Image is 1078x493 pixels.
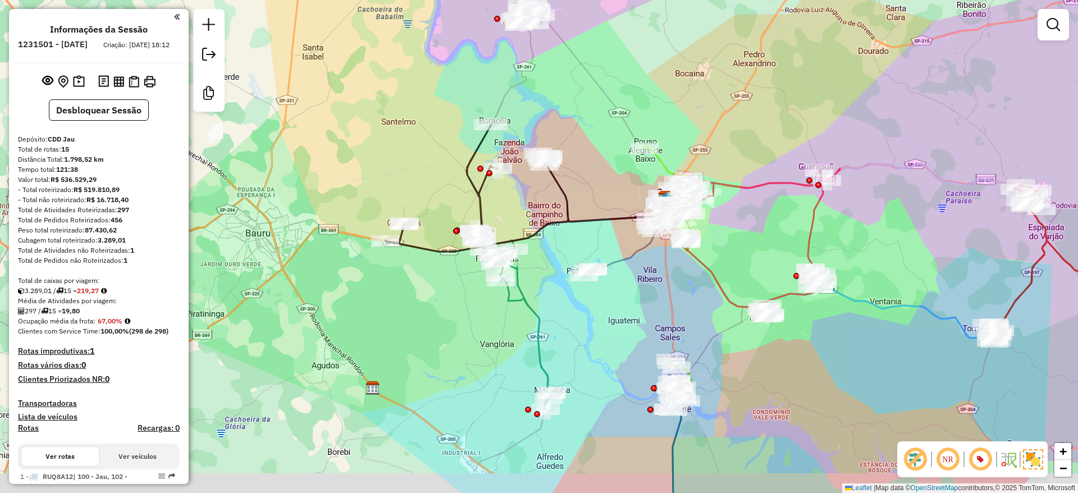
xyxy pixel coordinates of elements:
div: Média de Atividades por viagem: [18,296,180,306]
i: Total de rotas [56,287,63,294]
button: Painel de Sugestão [71,73,87,90]
strong: 456 [111,216,122,224]
img: 640 UDC Light WCL Villa Carvalho [660,191,674,206]
h4: Transportadoras [18,399,180,408]
a: Zoom out [1054,460,1071,477]
strong: R$ 536.529,29 [51,175,97,184]
span: Exibir deslocamento [902,446,929,473]
button: Centralizar mapa no depósito ou ponto de apoio [56,73,71,90]
i: Meta Caixas/viagem: 237,10 Diferença: -17,83 [101,287,107,294]
strong: 297 [117,206,129,214]
em: Rota exportada [168,473,175,480]
div: Total de Pedidos não Roteirizados: [18,255,180,266]
button: Exibir sessão original [40,72,56,90]
h4: Rotas improdutivas: [18,346,180,356]
strong: 19,80 [62,307,80,315]
h4: Informações da Sessão [50,24,148,35]
a: Nova sessão e pesquisa [198,13,220,39]
a: OpenStreetMap [911,484,958,492]
strong: (298 de 298) [129,327,168,335]
button: Desbloquear Sessão [49,99,149,121]
button: Imprimir Rotas [141,74,158,90]
div: Depósito: [18,134,180,144]
em: Opções [158,473,165,480]
div: - Total não roteirizado: [18,195,180,205]
strong: CDD Jau [48,135,75,143]
div: Atividade não roteirizada - SUPERMERCADO FERNAND [658,376,686,387]
button: Ver rotas [21,447,99,466]
span: − [1059,461,1067,475]
a: Clique aqui para minimizar o painel [174,10,180,23]
strong: 1 [130,246,134,254]
span: Ocultar NR [934,446,961,473]
strong: 1.798,52 km [64,155,104,163]
strong: 3.289,01 [98,236,126,244]
h4: Rotas vários dias: [18,360,180,370]
img: CDD Agudos [366,381,380,395]
img: Fluxo de ruas [999,450,1017,468]
span: Ocupação média da frota: [18,317,95,325]
span: 1 - [20,472,127,491]
div: Valor total: [18,175,180,185]
strong: 0 [105,374,109,384]
strong: 15 [61,145,69,153]
div: Total de rotas: [18,144,180,154]
a: Zoom in [1054,443,1071,460]
i: Total de rotas [41,308,48,314]
a: Exportar sessão [198,43,220,69]
div: Total de Atividades não Roteirizadas: [18,245,180,255]
div: - Total roteirizado: [18,185,180,195]
button: Visualizar relatório de Roteirização [111,74,126,89]
strong: 1 [90,346,94,356]
div: Total de Atividades Roteirizadas: [18,205,180,215]
span: Exibir número da rota [967,446,994,473]
strong: 0 [81,360,86,370]
button: Logs desbloquear sessão [96,73,111,90]
div: Cubagem total roteirizado: [18,235,180,245]
span: RUQ8A12 [43,472,73,481]
strong: 100,00% [101,327,129,335]
strong: 87.430,62 [85,226,117,234]
h4: Clientes Priorizados NR: [18,375,180,384]
span: | 100 - Jau, 102 - Jaú, 114 - Brotas [20,472,127,491]
i: Total de Atividades [18,308,25,314]
strong: 67,00% [98,317,122,325]
strong: 1 [124,256,127,264]
h4: Recargas: 0 [138,423,180,433]
div: Criação: [DATE] 18:12 [99,40,174,50]
img: Exibir/Ocultar setores [1023,449,1043,469]
div: Total de caixas por viagem: [18,276,180,286]
span: | [874,484,875,492]
div: Total de Pedidos Roteirizados: [18,215,180,225]
button: Visualizar Romaneio [126,74,141,90]
a: Leaflet [845,484,872,492]
button: Ver veículos [99,447,176,466]
h6: 1231501 - [DATE] [18,39,88,49]
div: Map data © contributors,© 2025 TomTom, Microsoft [842,483,1078,493]
em: Média calculada utilizando a maior ocupação (%Peso ou %Cubagem) de cada rota da sessão. Rotas cro... [125,318,130,325]
strong: R$ 519.810,89 [74,185,120,194]
strong: 121:38 [56,165,78,174]
span: Clientes com Service Time: [18,327,101,335]
a: Exibir filtros [1042,13,1065,36]
div: Distância Total: [18,154,180,165]
div: Peso total roteirizado: [18,225,180,235]
h4: Lista de veículos [18,412,180,422]
div: 3.289,01 / 15 = [18,286,180,296]
strong: R$ 16.718,40 [86,195,129,204]
img: CDD Jau [658,190,673,205]
a: Rotas [18,423,39,433]
strong: 219,27 [77,286,99,295]
i: Cubagem total roteirizado [18,287,25,294]
span: + [1059,444,1067,458]
a: Criar modelo [198,82,220,107]
div: 297 / 15 = [18,306,180,316]
div: Tempo total: [18,165,180,175]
